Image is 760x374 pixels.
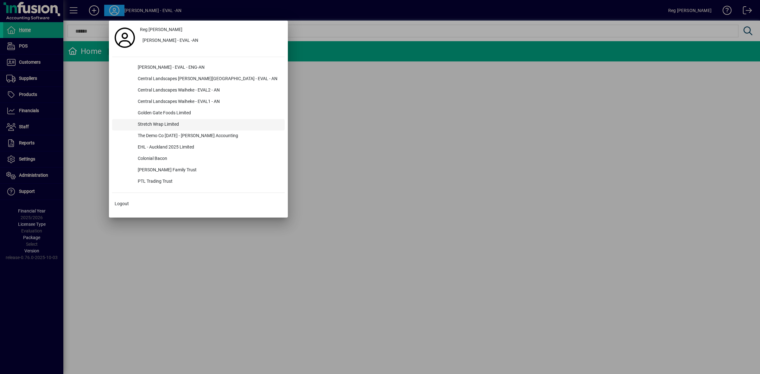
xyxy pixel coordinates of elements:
div: Central Landscapes Waiheke - EVAL2 - AN [133,85,285,96]
button: Golden Gate Foods Limited [112,108,285,119]
span: Logout [115,200,129,207]
button: [PERSON_NAME] - EVAL - ENG-AN [112,62,285,73]
button: Stretch Wrap Limited [112,119,285,130]
div: PTL Trading Trust [133,176,285,187]
button: [PERSON_NAME] - EVAL -AN [137,35,285,47]
div: EHL - Auckland 2025 Limited [133,142,285,153]
button: The Demo Co [DATE] - [PERSON_NAME] Accounting [112,130,285,142]
button: Central Landscapes [PERSON_NAME][GEOGRAPHIC_DATA] - EVAL - AN [112,73,285,85]
div: The Demo Co [DATE] - [PERSON_NAME] Accounting [133,130,285,142]
button: Colonial Bacon [112,153,285,165]
div: Stretch Wrap Limited [133,119,285,130]
div: [PERSON_NAME] Family Trust [133,165,285,176]
button: Logout [112,198,285,209]
div: Colonial Bacon [133,153,285,165]
button: Central Landscapes Waiheke - EVAL2 - AN [112,85,285,96]
button: [PERSON_NAME] Family Trust [112,165,285,176]
div: [PERSON_NAME] - EVAL - ENG-AN [133,62,285,73]
button: PTL Trading Trust [112,176,285,187]
button: Central Landscapes Waiheke - EVAL1 - AN [112,96,285,108]
div: Golden Gate Foods Limited [133,108,285,119]
div: Central Landscapes [PERSON_NAME][GEOGRAPHIC_DATA] - EVAL - AN [133,73,285,85]
div: Central Landscapes Waiheke - EVAL1 - AN [133,96,285,108]
a: Reg [PERSON_NAME] [137,24,285,35]
a: Profile [112,32,137,43]
button: EHL - Auckland 2025 Limited [112,142,285,153]
span: Reg [PERSON_NAME] [140,26,182,33]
